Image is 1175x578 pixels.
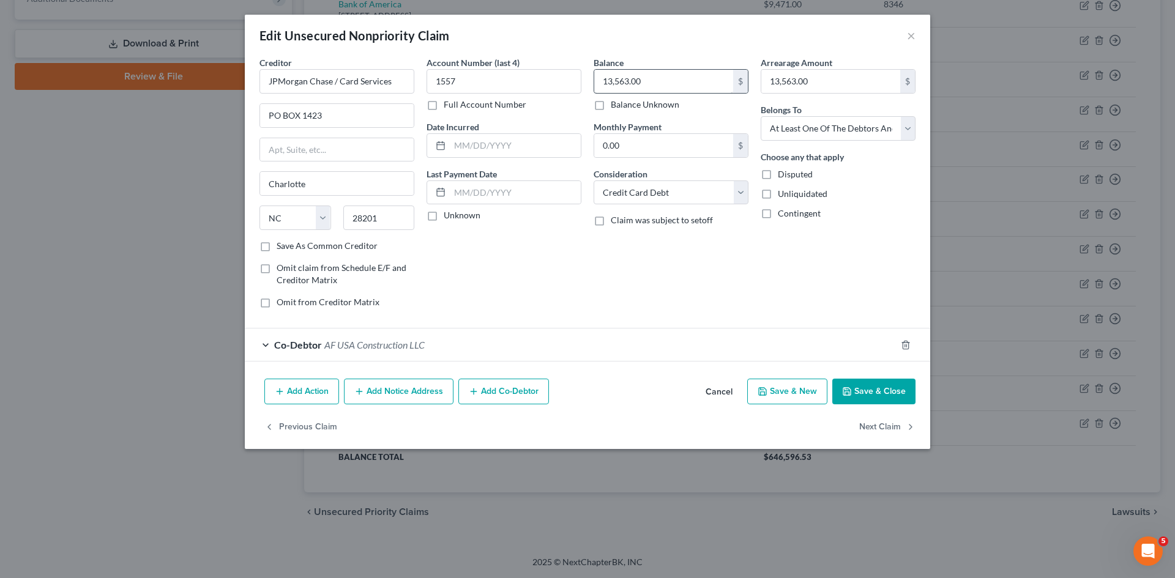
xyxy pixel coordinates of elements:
[444,209,480,221] label: Unknown
[444,98,526,111] label: Full Account Number
[761,56,832,69] label: Arrearage Amount
[427,168,497,180] label: Last Payment Date
[427,120,479,133] label: Date Incurred
[427,56,520,69] label: Account Number (last 4)
[277,297,379,307] span: Omit from Creditor Matrix
[450,181,581,204] input: MM/DD/YYYY
[277,262,406,285] span: Omit claim from Schedule E/F and Creditor Matrix
[260,138,414,161] input: Apt, Suite, etc...
[458,379,549,404] button: Add Co-Debtor
[264,379,339,404] button: Add Action
[450,134,581,157] input: MM/DD/YYYY
[594,56,624,69] label: Balance
[594,134,733,157] input: 0.00
[832,379,916,404] button: Save & Close
[259,69,414,94] input: Search creditor by name...
[778,208,821,218] span: Contingent
[343,206,415,230] input: Enter zip...
[264,414,337,440] button: Previous Claim
[859,414,916,440] button: Next Claim
[778,188,827,199] span: Unliquidated
[1158,536,1168,546] span: 5
[696,380,742,404] button: Cancel
[259,27,450,44] div: Edit Unsecured Nonpriority Claim
[1133,536,1163,566] iframe: Intercom live chat
[277,240,378,252] label: Save As Common Creditor
[594,120,662,133] label: Monthly Payment
[733,134,748,157] div: $
[907,28,916,43] button: ×
[259,57,292,68] span: Creditor
[733,70,748,93] div: $
[427,69,581,94] input: XXXX
[778,169,813,179] span: Disputed
[260,104,414,127] input: Enter address...
[324,339,425,350] span: AF USA Construction LLC
[747,379,827,404] button: Save & New
[274,339,322,350] span: Co-Debtor
[611,98,679,111] label: Balance Unknown
[900,70,915,93] div: $
[761,150,844,163] label: Choose any that apply
[594,70,733,93] input: 0.00
[260,172,414,195] input: Enter city...
[344,379,453,404] button: Add Notice Address
[594,168,647,180] label: Consideration
[761,105,802,115] span: Belongs To
[761,70,900,93] input: 0.00
[611,215,713,225] span: Claim was subject to setoff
